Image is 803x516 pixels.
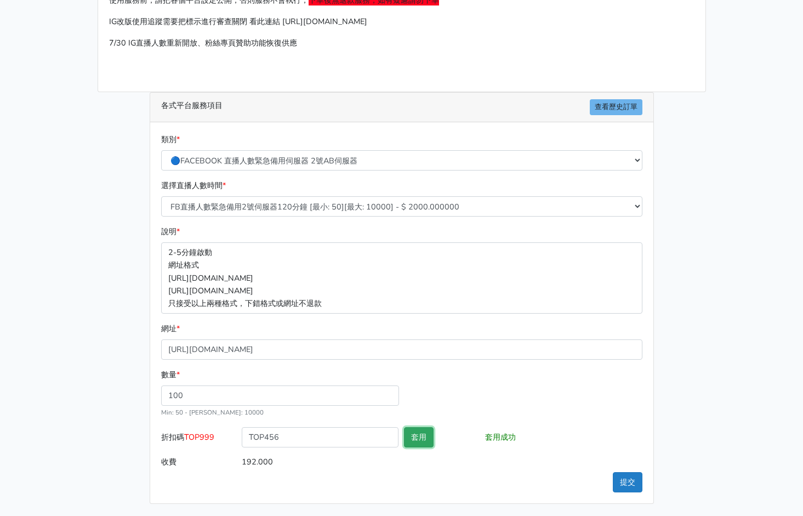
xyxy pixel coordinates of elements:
label: 折扣碼 [158,427,240,452]
p: 2-5分鐘啟動 網址格式 [URL][DOMAIN_NAME] [URL][DOMAIN_NAME] 只接受以上兩種格式，下錯格式或網址不退款 [161,242,642,313]
label: 類別 [161,133,180,146]
button: 套用 [404,427,434,447]
input: 這邊填入網址 [161,339,642,360]
p: 7/30 IG直播人數重新開放、粉絲專頁贊助功能恢復供應 [109,37,694,49]
label: 收費 [158,452,240,472]
span: TOP999 [184,432,214,443]
label: 數量 [161,368,180,381]
p: IG改版使用追蹤需要把標示進行審查關閉 看此連結 [URL][DOMAIN_NAME] [109,15,694,28]
small: Min: 50 - [PERSON_NAME]: 10000 [161,408,264,417]
button: 提交 [613,472,642,492]
label: 選擇直播人數時間 [161,179,226,192]
a: 查看歷史訂單 [590,99,642,115]
label: 說明 [161,225,180,238]
div: 各式平台服務項目 [150,93,653,122]
label: 網址 [161,322,180,335]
